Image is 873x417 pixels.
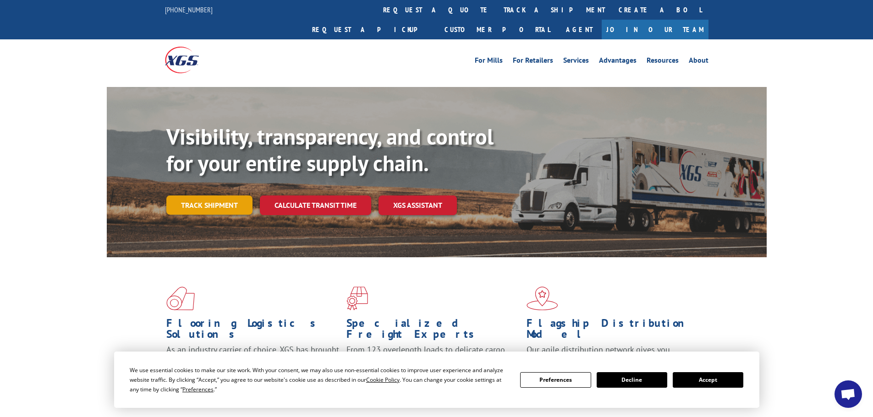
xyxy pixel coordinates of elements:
h1: Specialized Freight Experts [346,318,520,344]
h1: Flooring Logistics Solutions [166,318,340,344]
a: For Retailers [513,57,553,67]
div: Open chat [835,380,862,408]
a: Request a pickup [305,20,438,39]
span: Preferences [182,385,214,393]
a: About [689,57,708,67]
a: Agent [557,20,602,39]
span: Our agile distribution network gives you nationwide inventory management on demand. [527,344,695,366]
h1: Flagship Distribution Model [527,318,700,344]
img: xgs-icon-flagship-distribution-model-red [527,287,558,310]
button: Accept [673,372,743,388]
p: From 123 overlength loads to delicate cargo, our experienced staff knows the best way to move you... [346,344,520,385]
div: Cookie Consent Prompt [114,352,759,408]
span: As an industry carrier of choice, XGS has brought innovation and dedication to flooring logistics... [166,344,339,377]
a: Join Our Team [602,20,708,39]
a: Services [563,57,589,67]
a: XGS ASSISTANT [379,195,457,215]
a: Calculate transit time [260,195,371,215]
a: For Mills [475,57,503,67]
a: Advantages [599,57,637,67]
a: Customer Portal [438,20,557,39]
div: We use essential cookies to make our site work. With your consent, we may also use non-essential ... [130,365,509,394]
button: Decline [597,372,667,388]
b: Visibility, transparency, and control for your entire supply chain. [166,122,494,177]
a: Track shipment [166,195,253,215]
a: Resources [647,57,679,67]
button: Preferences [520,372,591,388]
img: xgs-icon-focused-on-flooring-red [346,287,368,310]
a: [PHONE_NUMBER] [165,5,213,14]
img: xgs-icon-total-supply-chain-intelligence-red [166,287,195,310]
span: Cookie Policy [366,376,400,384]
